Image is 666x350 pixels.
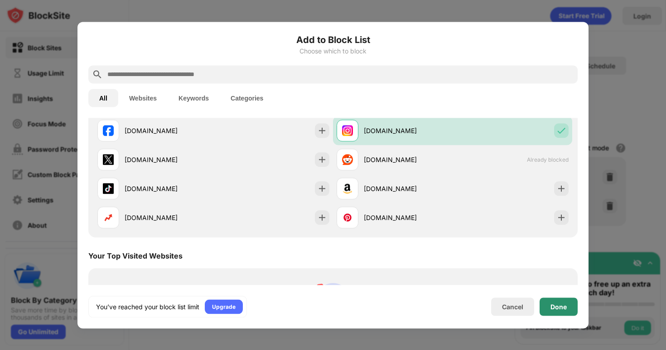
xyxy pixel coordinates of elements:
img: favicons [342,212,353,223]
div: Your Top Visited Websites [88,251,183,260]
div: Done [550,303,567,310]
div: Choose which to block [88,47,578,54]
div: [DOMAIN_NAME] [125,126,213,135]
img: favicons [342,125,353,136]
div: Upgrade [212,302,236,311]
button: All [88,89,118,107]
button: Websites [118,89,168,107]
div: [DOMAIN_NAME] [364,213,453,222]
img: search.svg [92,69,103,80]
div: [DOMAIN_NAME] [125,155,213,164]
h6: Add to Block List [88,33,578,46]
img: favicons [103,125,114,136]
div: You’ve reached your block list limit [96,302,199,311]
div: [DOMAIN_NAME] [364,184,453,193]
div: Cancel [502,303,523,311]
button: Keywords [168,89,220,107]
div: [DOMAIN_NAME] [364,155,453,164]
img: favicons [103,212,114,223]
div: [DOMAIN_NAME] [125,184,213,193]
img: favicons [342,183,353,194]
img: favicons [342,154,353,165]
img: favicons [103,183,114,194]
div: [DOMAIN_NAME] [364,126,453,135]
span: Already blocked [527,156,569,163]
div: [DOMAIN_NAME] [125,213,213,222]
img: personal-suggestions.svg [311,279,355,322]
img: favicons [103,154,114,165]
button: Categories [220,89,274,107]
